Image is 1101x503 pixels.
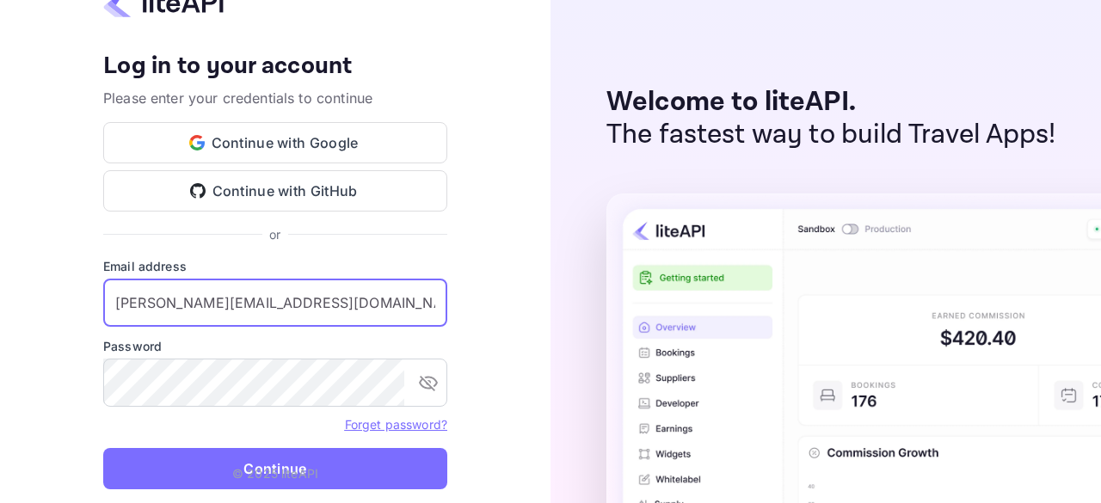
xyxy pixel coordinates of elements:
[606,86,1056,119] p: Welcome to liteAPI.
[103,257,447,275] label: Email address
[103,279,447,327] input: Enter your email address
[103,337,447,355] label: Password
[103,52,447,82] h4: Log in to your account
[345,415,447,432] a: Forget password?
[411,365,446,400] button: toggle password visibility
[103,448,447,489] button: Continue
[269,225,280,243] p: or
[606,119,1056,151] p: The fastest way to build Travel Apps!
[103,122,447,163] button: Continue with Google
[345,417,447,432] a: Forget password?
[103,88,447,108] p: Please enter your credentials to continue
[232,464,318,482] p: © 2025 liteAPI
[103,170,447,212] button: Continue with GitHub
